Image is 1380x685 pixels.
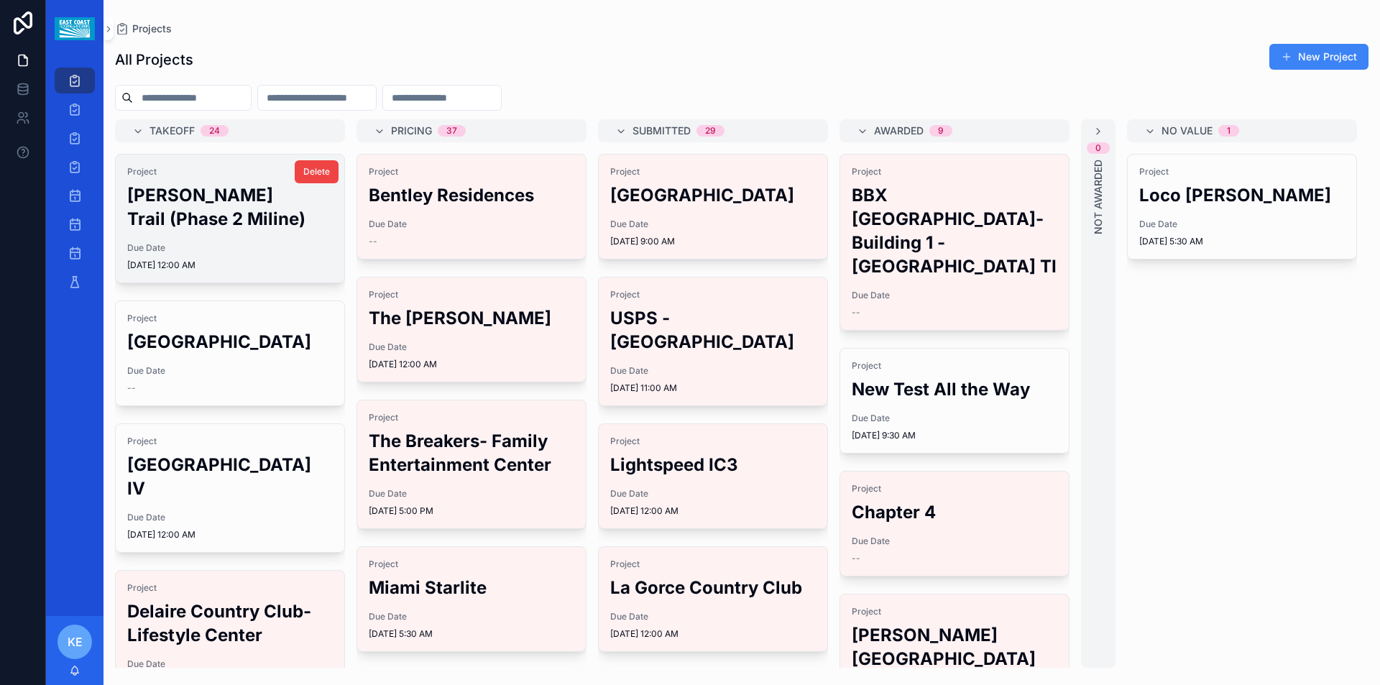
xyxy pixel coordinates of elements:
[1269,44,1368,70] button: New Project
[632,124,691,138] span: Submitted
[369,306,574,330] h2: The [PERSON_NAME]
[369,236,377,247] span: --
[446,125,457,137] div: 37
[303,166,330,178] span: Delete
[369,628,574,640] span: [DATE] 5:30 AM
[369,505,574,517] span: [DATE] 5:00 PM
[127,365,333,377] span: Due Date
[127,382,136,394] span: --
[1095,142,1101,154] div: 0
[598,277,828,406] a: ProjectUSPS - [GEOGRAPHIC_DATA]Due Date[DATE] 11:00 AM
[938,125,944,137] div: 9
[127,436,333,447] span: Project
[127,166,333,178] span: Project
[369,429,574,477] h2: The Breakers- Family Entertainment Center
[598,154,828,259] a: Project[GEOGRAPHIC_DATA]Due Date[DATE] 9:00 AM
[127,183,333,231] h2: [PERSON_NAME] Trail (Phase 2 Miline)
[852,413,1057,424] span: Due Date
[852,183,1057,278] h2: BBX [GEOGRAPHIC_DATA]-Building 1 - [GEOGRAPHIC_DATA] TI
[610,436,816,447] span: Project
[132,22,172,36] span: Projects
[369,488,574,500] span: Due Date
[610,628,816,640] span: [DATE] 12:00 AM
[209,125,220,137] div: 24
[127,313,333,324] span: Project
[852,483,1057,495] span: Project
[369,289,574,300] span: Project
[852,500,1057,524] h2: Chapter 4
[369,412,574,423] span: Project
[839,471,1069,576] a: ProjectChapter 4Due Date--
[610,183,816,207] h2: [GEOGRAPHIC_DATA]
[839,154,1069,331] a: ProjectBBX [GEOGRAPHIC_DATA]-Building 1 - [GEOGRAPHIC_DATA] TIDue Date--
[610,453,816,477] h2: Lightspeed IC3
[1139,166,1345,178] span: Project
[127,330,333,354] h2: [GEOGRAPHIC_DATA]
[610,611,816,622] span: Due Date
[369,219,574,230] span: Due Date
[1139,219,1345,230] span: Due Date
[127,582,333,594] span: Project
[1127,154,1357,259] a: ProjectLoco [PERSON_NAME]Due Date[DATE] 5:30 AM
[610,365,816,377] span: Due Date
[610,505,816,517] span: [DATE] 12:00 AM
[115,300,345,406] a: Project[GEOGRAPHIC_DATA]Due Date--
[1091,160,1105,234] span: Not Awarded
[610,289,816,300] span: Project
[598,546,828,652] a: ProjectLa Gorce Country ClubDue Date[DATE] 12:00 AM
[852,307,860,318] span: --
[55,17,94,40] img: App logo
[127,658,333,670] span: Due Date
[610,382,816,394] span: [DATE] 11:00 AM
[852,606,1057,617] span: Project
[1139,183,1345,207] h2: Loco [PERSON_NAME]
[1227,125,1230,137] div: 1
[369,183,574,207] h2: Bentley Residences
[369,576,574,599] h2: Miami Starlite
[68,633,83,650] span: KE
[369,341,574,353] span: Due Date
[852,290,1057,301] span: Due Date
[295,160,339,183] button: Delete
[127,529,333,541] span: [DATE] 12:00 AM
[127,512,333,523] span: Due Date
[356,400,586,529] a: ProjectThe Breakers- Family Entertainment CenterDue Date[DATE] 5:00 PM
[127,599,333,647] h2: Delaire Country Club- Lifestyle Center
[356,546,586,652] a: ProjectMiami StarliteDue Date[DATE] 5:30 AM
[1161,124,1213,138] span: No value
[852,535,1057,547] span: Due Date
[115,50,193,70] h1: All Projects
[598,423,828,529] a: ProjectLightspeed IC3Due Date[DATE] 12:00 AM
[852,553,860,564] span: --
[149,124,195,138] span: Takeoff
[356,277,586,382] a: ProjectThe [PERSON_NAME]Due Date[DATE] 12:00 AM
[610,219,816,230] span: Due Date
[610,166,816,178] span: Project
[852,430,1057,441] span: [DATE] 9:30 AM
[610,236,816,247] span: [DATE] 9:00 AM
[369,166,574,178] span: Project
[369,611,574,622] span: Due Date
[610,488,816,500] span: Due Date
[115,154,345,283] a: Project[PERSON_NAME] Trail (Phase 2 Miline)Due Date[DATE] 12:00 AMDelete
[705,125,716,137] div: 29
[369,558,574,570] span: Project
[115,22,172,36] a: Projects
[610,558,816,570] span: Project
[852,166,1057,178] span: Project
[852,377,1057,401] h2: New Test All the Way
[115,423,345,553] a: Project[GEOGRAPHIC_DATA] IVDue Date[DATE] 12:00 AM
[610,306,816,354] h2: USPS - [GEOGRAPHIC_DATA]
[610,576,816,599] h2: La Gorce Country Club
[46,58,103,313] div: scrollable content
[852,360,1057,372] span: Project
[127,453,333,500] h2: [GEOGRAPHIC_DATA] IV
[127,259,333,271] span: [DATE] 12:00 AM
[1139,236,1345,247] span: [DATE] 5:30 AM
[839,348,1069,454] a: ProjectNew Test All the WayDue Date[DATE] 9:30 AM
[391,124,432,138] span: Pricing
[874,124,924,138] span: Awarded
[127,242,333,254] span: Due Date
[356,154,586,259] a: ProjectBentley ResidencesDue Date--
